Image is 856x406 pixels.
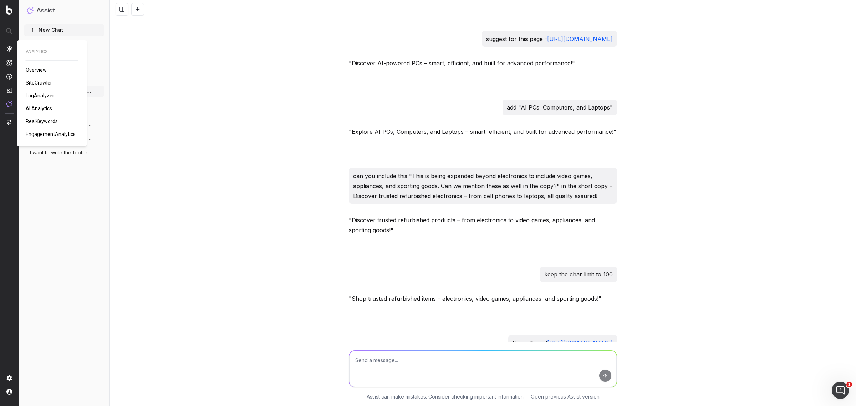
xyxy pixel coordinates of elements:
a: SiteCrawler [26,79,55,86]
p: keep the char limit to 100 [544,269,613,279]
a: Open previous Assist version [531,393,600,400]
span: AI Analytics [26,106,52,111]
span: Overview [26,67,47,73]
button: New Chat [24,24,104,36]
a: LogAnalyzer [26,92,57,99]
a: RealKeywords [26,118,61,125]
p: Assist can make mistakes. Consider checking important information. [367,393,525,400]
span: ANALYTICS [26,49,78,55]
img: My account [6,389,12,395]
p: this is the url [513,338,613,348]
p: suggest for this page - [486,34,613,44]
img: Setting [6,375,12,381]
span: EngagementAnalytics [26,131,76,137]
img: Switch project [7,120,11,125]
span: RealKeywords [26,118,58,124]
p: can you include this "This is being expanded beyond electronics to include video games, appliance... [353,171,613,201]
p: "Explore AI PCs, Computers, and Laptops – smart, efficient, and built for advanced performance!" [349,127,617,137]
button: I want to write the footer text. The foo [24,147,104,158]
a: Overview [26,66,50,73]
img: Assist [6,101,12,107]
img: Assist [27,7,34,14]
p: add "AI PCs, Computers, and Laptops" [507,102,613,112]
span: I want to write the footer text. The foo [30,149,93,156]
img: Activation [6,73,12,80]
img: Studio [6,87,12,93]
span: LogAnalyzer [26,93,54,98]
img: Intelligence [6,60,12,66]
a: EngagementAnalytics [26,131,78,138]
span: 1 [846,382,852,387]
p: "Shop trusted refurbished items – electronics, video games, appliances, and sporting goods!" [349,294,617,304]
span: SiteCrawler [26,80,52,86]
p: "Discover AI-powered PCs – smart, efficient, and built for advanced performance!" [349,58,617,68]
h1: Assist [36,6,55,16]
a: [URL][DOMAIN_NAME] [547,35,613,42]
iframe: Intercom live chat [832,382,849,399]
img: Botify logo [6,5,12,15]
img: Analytics [6,46,12,52]
a: [URL][DOMAIN_NAME] [547,339,613,346]
p: "Discover trusted refurbished products – from electronics to video games, appliances, and sportin... [349,215,617,235]
a: How to use Assist [24,39,104,50]
button: Assist [27,6,101,16]
a: AI Analytics [26,105,55,112]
